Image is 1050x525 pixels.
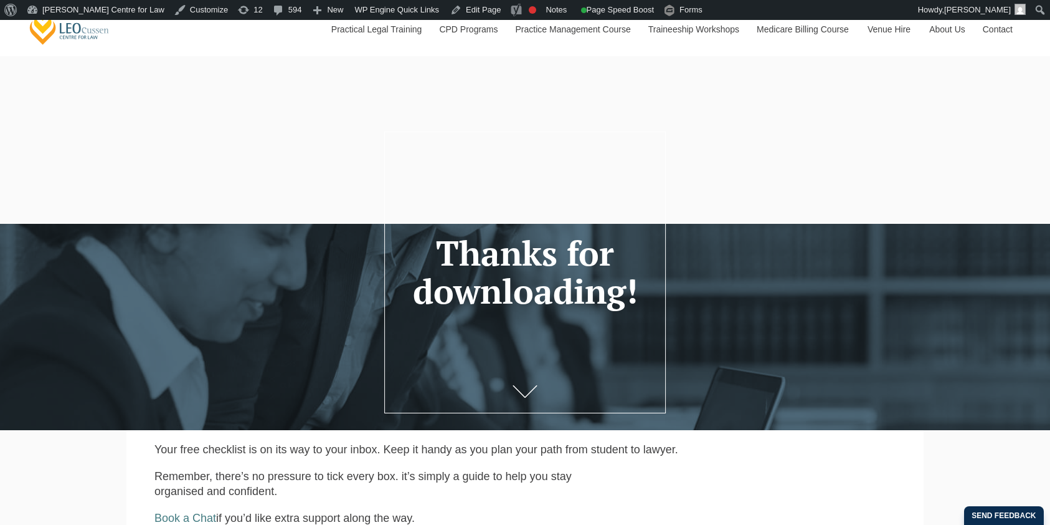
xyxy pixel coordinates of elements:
a: [PERSON_NAME] Centre for Law [28,10,111,46]
a: Practical Legal Training [322,2,430,56]
a: Venue Hire [858,2,920,56]
a: About Us [920,2,973,56]
a: CPD Programs [430,2,506,56]
a: Traineeship Workshops [639,2,747,56]
div: Remember, there’s no pressure to tick every box. it’s simply a guide to help you stay organised a... [154,470,579,499]
h1: Thanks for downloading! [399,234,651,310]
div: Focus keyphrase not set [529,6,536,14]
span: [PERSON_NAME] [944,5,1011,14]
iframe: LiveChat chat widget [967,441,1019,494]
a: Contact [973,2,1022,56]
a: Book a Chat [154,512,216,524]
div: Your free checklist is on its way to your inbox. Keep it handy as you plan your path from student... [154,443,896,457]
a: Practice Management Course [506,2,639,56]
a: Medicare Billing Course [747,2,858,56]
